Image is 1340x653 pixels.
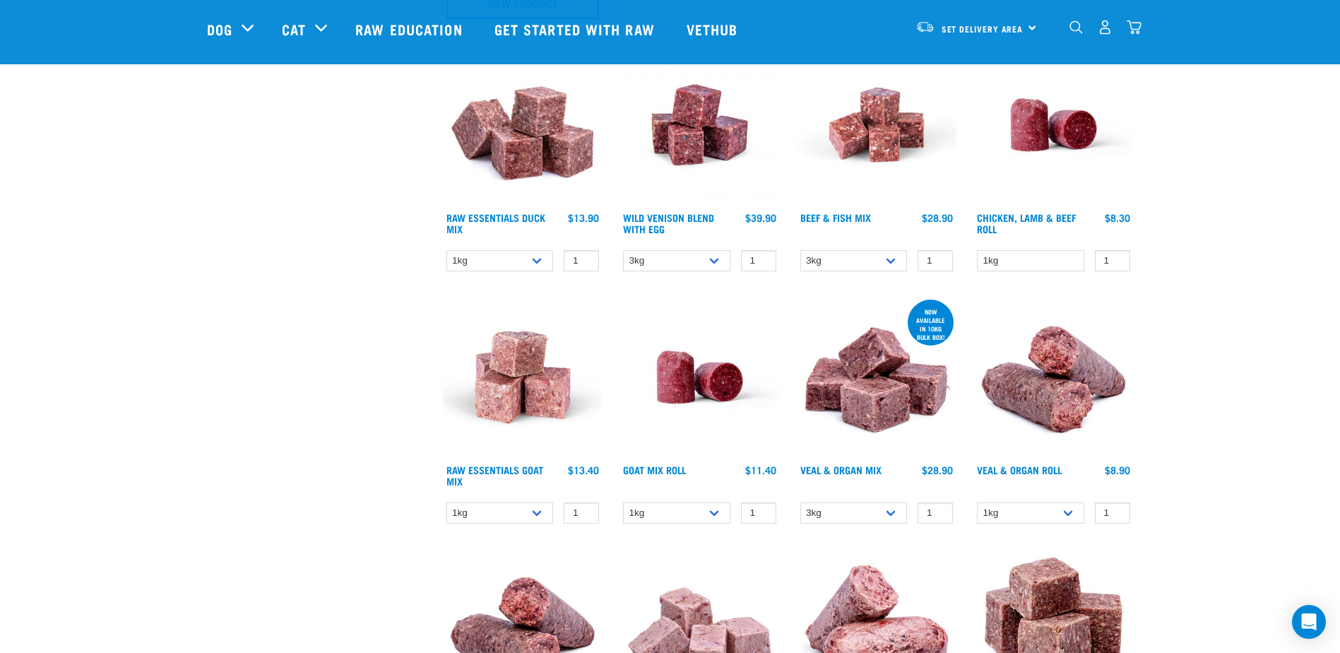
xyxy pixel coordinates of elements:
input: 1 [1095,502,1130,524]
div: $13.40 [568,464,599,476]
img: home-icon-1@2x.png [1069,20,1083,34]
img: 1158 Veal Organ Mix 01 [797,297,957,457]
img: Veal Organ Mix Roll 01 [973,297,1134,457]
a: Dog [207,18,232,40]
div: Open Intercom Messenger [1292,605,1326,639]
a: Veal & Organ Mix [800,467,882,472]
img: home-icon@2x.png [1127,20,1142,35]
input: 1 [564,502,599,524]
img: Raw Essentials Chicken Lamb Beef Bulk Minced Raw Dog Food Roll Unwrapped [619,297,780,457]
img: Beef Mackerel 1 [797,45,957,205]
a: Raw Education [341,1,480,57]
span: Set Delivery Area [942,26,1024,31]
a: Cat [282,18,306,40]
img: Raw Essentials Chicken Lamb Beef Bulk Minced Raw Dog Food Roll Unwrapped [973,45,1134,205]
a: Goat Mix Roll [623,467,686,472]
a: Beef & Fish Mix [800,215,871,220]
img: Goat M Ix 38448 [443,297,603,457]
div: $8.30 [1105,212,1130,223]
input: 1 [918,502,953,524]
a: Veal & Organ Roll [977,467,1062,472]
div: now available in 10kg bulk box! [908,301,954,348]
div: $8.90 [1105,464,1130,476]
div: $28.90 [922,212,953,223]
input: 1 [1095,250,1130,272]
div: $13.90 [568,212,599,223]
a: Get started with Raw [480,1,672,57]
div: $11.40 [745,464,776,476]
a: Raw Essentials Goat Mix [446,467,543,483]
img: Venison Egg 1616 [619,45,780,205]
div: $28.90 [922,464,953,476]
a: Raw Essentials Duck Mix [446,215,545,231]
input: 1 [918,250,953,272]
a: Wild Venison Blend with Egg [623,215,714,231]
a: Vethub [672,1,756,57]
img: user.png [1098,20,1113,35]
a: Chicken, Lamb & Beef Roll [977,215,1076,231]
div: $39.90 [745,212,776,223]
img: van-moving.png [915,20,935,33]
input: 1 [741,502,776,524]
input: 1 [741,250,776,272]
input: 1 [564,250,599,272]
img: ?1041 RE Lamb Mix 01 [443,45,603,205]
